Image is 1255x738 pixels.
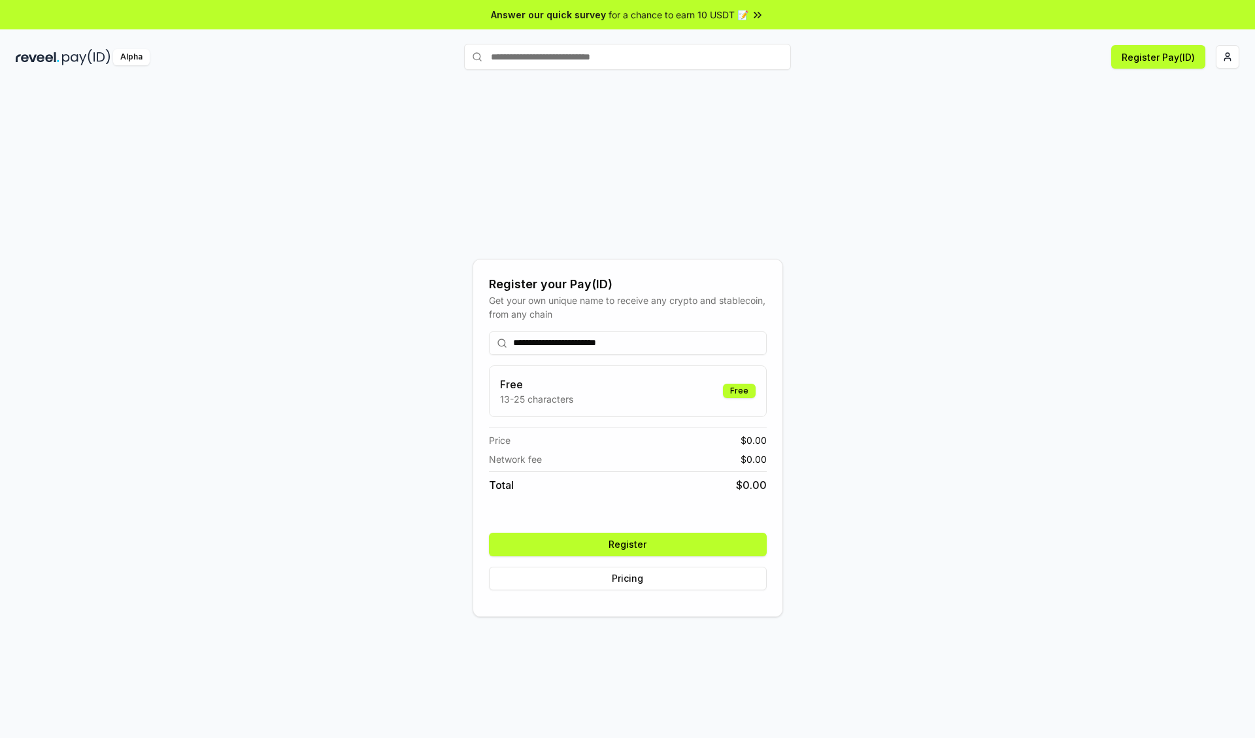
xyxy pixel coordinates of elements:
[489,452,542,466] span: Network fee
[489,275,767,294] div: Register your Pay(ID)
[609,8,748,22] span: for a chance to earn 10 USDT 📝
[741,452,767,466] span: $ 0.00
[736,477,767,493] span: $ 0.00
[500,392,573,406] p: 13-25 characters
[491,8,606,22] span: Answer our quick survey
[1111,45,1205,69] button: Register Pay(ID)
[489,477,514,493] span: Total
[741,433,767,447] span: $ 0.00
[489,433,510,447] span: Price
[113,49,150,65] div: Alpha
[489,533,767,556] button: Register
[489,294,767,321] div: Get your own unique name to receive any crypto and stablecoin, from any chain
[16,49,59,65] img: reveel_dark
[723,384,756,398] div: Free
[489,567,767,590] button: Pricing
[62,49,110,65] img: pay_id
[500,377,573,392] h3: Free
